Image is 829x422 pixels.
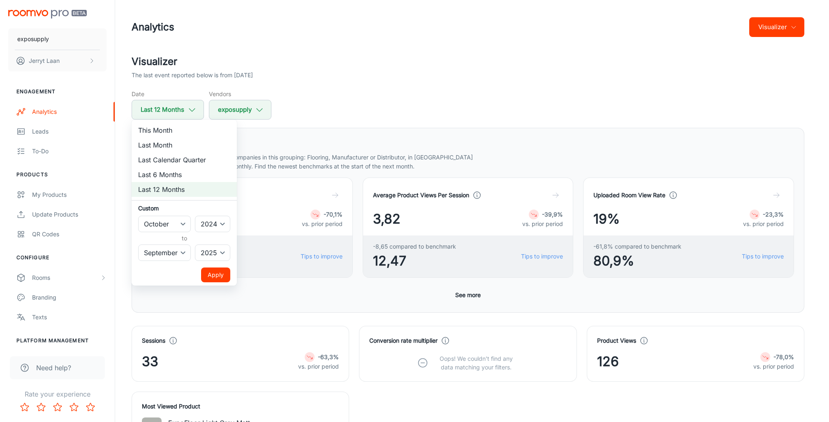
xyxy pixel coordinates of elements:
button: Apply [201,267,230,282]
li: Last Month [132,138,237,152]
h6: to [140,234,229,243]
h6: Custom [138,204,230,212]
li: Last 6 Months [132,167,237,182]
li: Last Calendar Quarter [132,152,237,167]
li: This Month [132,123,237,138]
li: Last 12 Months [132,182,237,197]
